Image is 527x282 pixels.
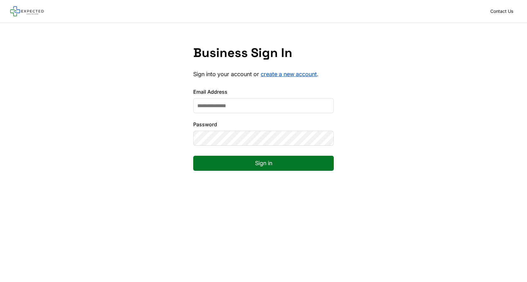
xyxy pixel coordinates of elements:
[193,121,334,128] label: Password
[487,7,517,16] a: Contact Us
[193,88,334,96] label: Email Address
[193,70,334,78] p: Sign into your account or .
[261,71,317,77] a: create a new account
[193,156,334,171] button: Sign in
[193,45,334,60] h1: Business Sign In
